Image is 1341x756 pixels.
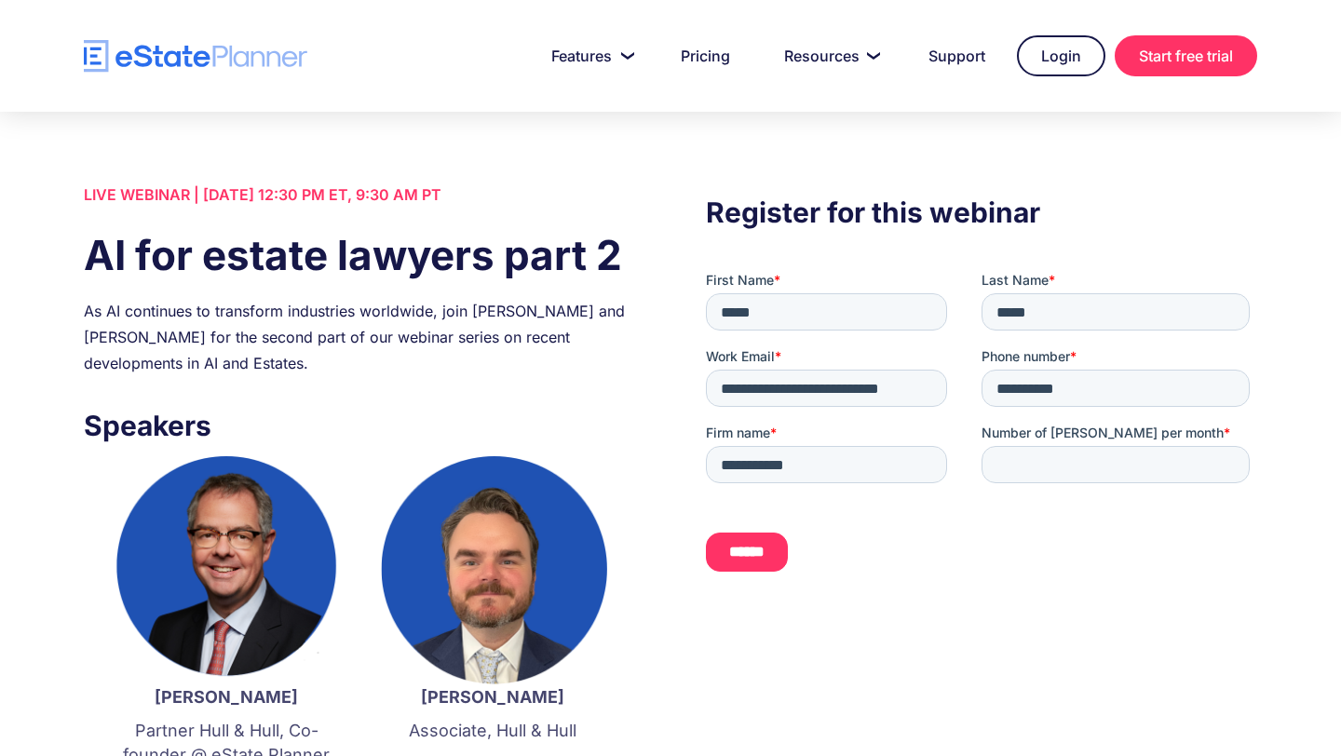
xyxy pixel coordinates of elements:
a: Start free trial [1115,35,1257,76]
strong: [PERSON_NAME] [421,687,564,707]
h3: Speakers [84,404,635,447]
a: Support [906,37,1008,74]
a: Login [1017,35,1105,76]
h3: Register for this webinar [706,191,1257,234]
a: Resources [762,37,897,74]
h1: AI for estate lawyers part 2 [84,226,635,284]
div: As AI continues to transform industries worldwide, join [PERSON_NAME] and [PERSON_NAME] for the s... [84,298,635,376]
a: home [84,40,307,73]
iframe: Form 0 [706,271,1257,587]
p: Associate, Hull & Hull [378,719,607,743]
a: Pricing [658,37,752,74]
div: LIVE WEBINAR | [DATE] 12:30 PM ET, 9:30 AM PT [84,182,635,208]
strong: [PERSON_NAME] [155,687,298,707]
a: Features [529,37,649,74]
